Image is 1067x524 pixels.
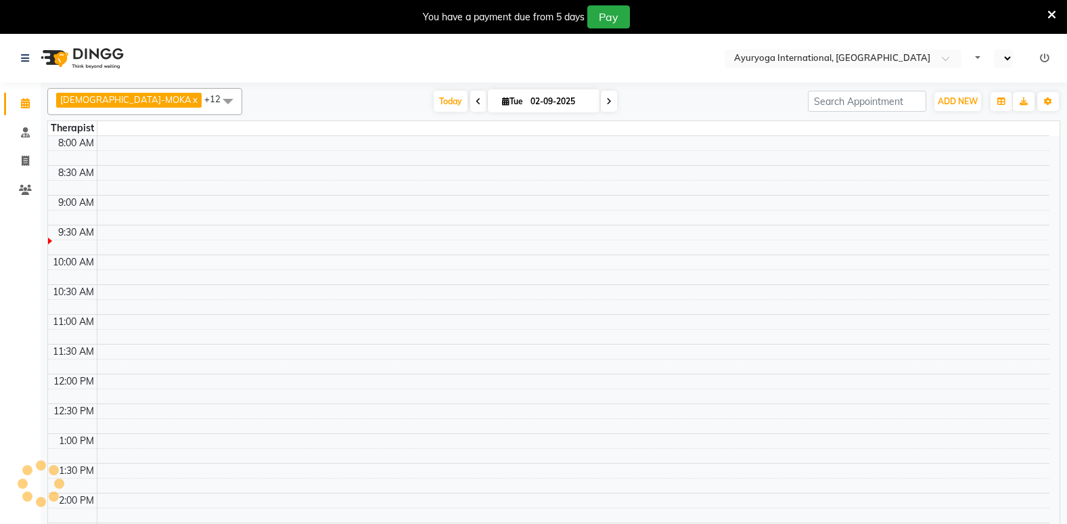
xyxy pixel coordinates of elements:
span: ADD NEW [938,96,978,106]
div: 11:00 AM [50,315,97,329]
div: 9:30 AM [55,225,97,240]
div: 8:30 AM [55,166,97,180]
input: Search Appointment [808,91,926,112]
div: 12:00 PM [51,374,97,389]
span: +12 [204,93,231,104]
div: Therapist [48,121,97,135]
a: x [191,94,198,105]
div: 1:30 PM [56,464,97,478]
button: Pay [587,5,630,28]
div: 10:30 AM [50,285,97,299]
span: [DEMOGRAPHIC_DATA]-MOKA [60,94,191,105]
div: 10:00 AM [50,255,97,269]
button: ADD NEW [934,92,981,111]
div: 9:00 AM [55,196,97,210]
div: 1:00 PM [56,434,97,448]
div: 8:00 AM [55,136,97,150]
span: Tue [499,96,526,106]
input: 2025-09-02 [526,91,594,112]
div: 12:30 PM [51,404,97,418]
img: logo [35,39,127,77]
div: 2:00 PM [56,494,97,508]
div: You have a payment due from 5 days [423,10,585,24]
div: 11:30 AM [50,345,97,359]
span: Today [434,91,468,112]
